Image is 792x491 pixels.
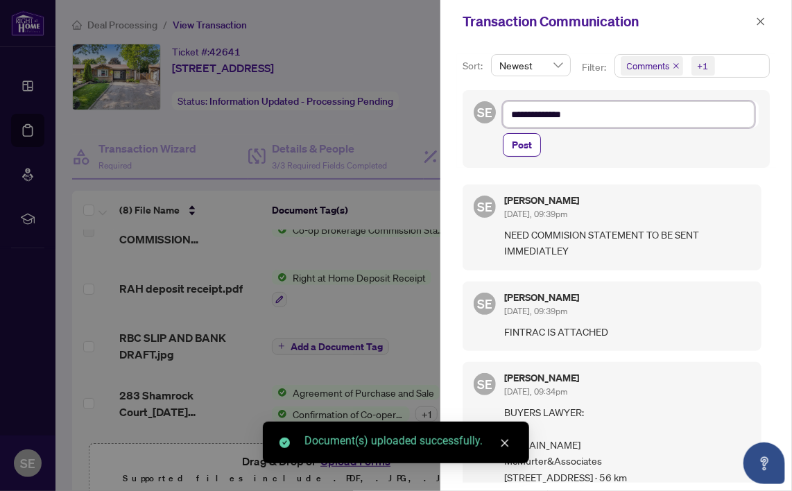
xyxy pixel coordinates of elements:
span: NEED COMMISION STATEMENT TO BE SENT IMMEDIATLEY [504,227,750,259]
a: Close [497,436,513,451]
div: Document(s) uploaded successfully. [304,433,513,449]
span: [DATE], 09:39pm [504,306,567,316]
h5: [PERSON_NAME] [504,196,579,205]
div: +1 [698,59,709,73]
p: Sort: [463,58,485,74]
span: Comments [621,56,683,76]
span: SE [477,374,492,394]
button: Post [503,133,541,157]
h5: [PERSON_NAME] [504,293,579,302]
span: close [756,17,766,26]
h5: [PERSON_NAME] [504,373,579,383]
span: SE [477,197,492,216]
span: FINTRAC IS ATTACHED [504,324,750,340]
button: Open asap [743,442,785,484]
span: [DATE], 09:39pm [504,209,567,219]
span: close [673,62,680,69]
span: SE [477,294,492,313]
span: Newest [499,55,562,76]
p: Filter: [582,60,608,75]
span: close [500,438,510,448]
span: [DATE], 09:34pm [504,386,567,397]
span: Comments [627,59,670,73]
div: Transaction Communication [463,11,752,32]
span: SE [477,103,492,122]
span: Post [512,134,532,156]
span: check-circle [279,438,290,448]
